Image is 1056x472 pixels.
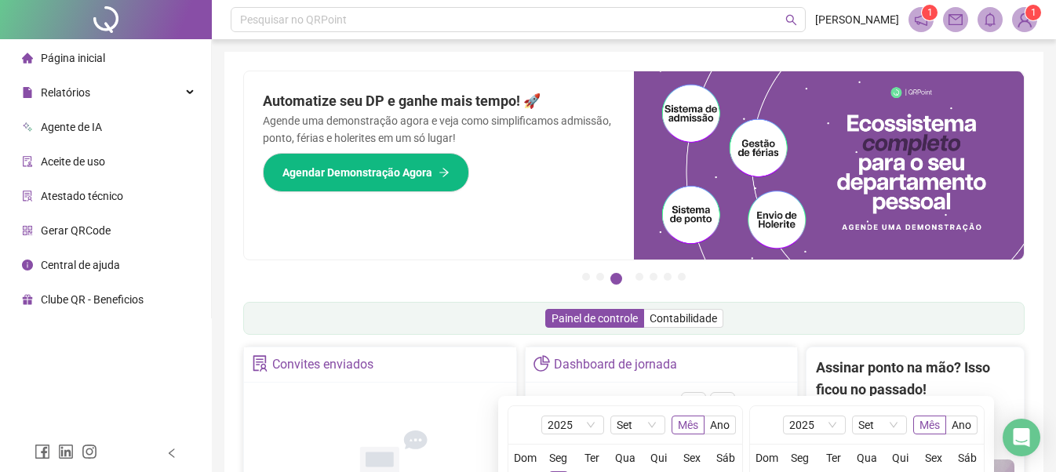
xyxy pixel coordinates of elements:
span: 2025 [789,416,839,434]
span: Aceite de uso [41,155,105,168]
span: Mês [678,419,698,431]
button: 1 [582,273,590,281]
span: Painel de controle [552,312,638,325]
sup: Atualize o seu contato no menu Meus Dados [1025,5,1041,20]
span: info-circle [22,260,33,270]
span: Set [617,416,659,434]
th: Qua [609,451,643,465]
span: Ano [710,419,730,431]
button: 2 [596,273,604,281]
th: Seg [542,451,576,465]
span: bell [983,13,997,27]
span: Agendar Demonstração Agora [282,164,432,181]
th: Ter [575,451,609,465]
span: pie-chart [533,355,550,372]
img: 88798 [1013,8,1036,31]
span: 1 [927,7,933,18]
sup: 1 [922,5,938,20]
span: home [22,53,33,64]
th: Dom [508,451,542,465]
th: Sex [675,451,709,465]
th: Seg [784,451,817,465]
span: linkedin [58,444,74,459]
span: solution [22,191,33,202]
span: mail [949,13,963,27]
th: Sáb [708,451,742,465]
div: Open Intercom Messenger [1003,419,1040,456]
span: Agente de IA [41,121,102,133]
span: [PERSON_NAME] [815,11,899,28]
button: 4 [635,273,643,281]
th: Sáb [950,451,984,465]
span: Clube QR - Beneficios [41,293,144,306]
img: banner%2Fd57e337e-a0d3-4837-9615-f134fc33a8e6.png [634,71,1024,260]
span: notification [914,13,928,27]
span: Relatórios [41,86,90,99]
span: gift [22,294,33,305]
h4: Gráfico [587,392,638,414]
th: Sex [917,451,951,465]
button: 6 [664,273,672,281]
th: Dom [750,451,784,465]
button: 3 [610,273,622,285]
h2: Automatize seu DP e ganhe mais tempo! 🚀 [263,90,615,112]
span: qrcode [22,225,33,236]
span: file [22,87,33,98]
div: Convites enviados [272,351,373,378]
span: Central de ajuda [41,259,120,271]
th: Qui [642,451,675,465]
th: Ter [817,451,850,465]
th: Qua [850,451,884,465]
span: 1 [1031,7,1036,18]
span: Contabilidade [650,312,717,325]
span: Set [858,416,901,434]
span: Ano [952,419,971,431]
span: arrow-right [439,167,450,178]
span: audit [22,156,33,167]
span: Gerar QRCode [41,224,111,237]
button: 5 [650,273,657,281]
p: Agende uma demonstração agora e veja como simplificamos admissão, ponto, férias e holerites em um... [263,112,615,147]
span: left [166,448,177,459]
span: 2025 [548,416,598,434]
span: search [785,14,797,26]
span: Mês [919,419,940,431]
span: instagram [82,444,97,459]
span: Atestado técnico [41,190,123,202]
span: Página inicial [41,52,105,64]
span: facebook [35,444,50,459]
div: Dashboard de jornada [554,351,677,378]
th: Qui [883,451,917,465]
h2: Assinar ponto na mão? Isso ficou no passado! [816,357,1014,401]
button: 7 [678,273,686,281]
button: Agendar Demonstração Agora [263,153,469,192]
span: solution [252,355,268,372]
